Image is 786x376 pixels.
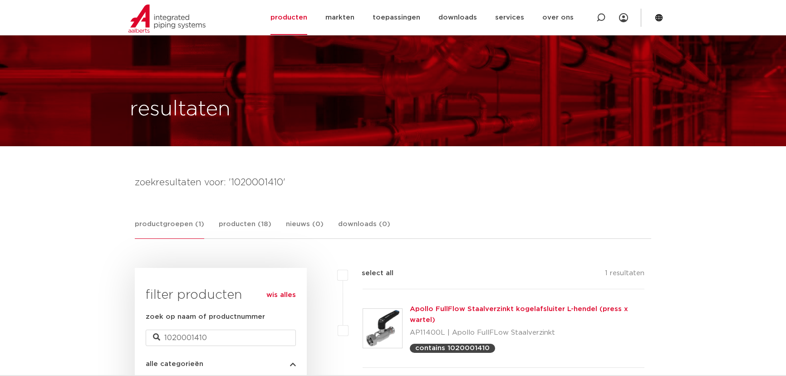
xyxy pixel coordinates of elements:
p: contains 1020001410 [415,345,490,351]
a: downloads (0) [338,219,390,238]
p: AP11400L | Apollo FullFLow Staalverzinkt [410,326,644,340]
a: nieuws (0) [286,219,324,238]
a: producten (18) [219,219,271,238]
label: zoek op naam of productnummer [146,312,265,322]
a: wis alles [266,290,296,301]
span: alle categorieën [146,361,203,367]
a: productgroepen (1) [135,219,204,239]
button: alle categorieën [146,361,296,367]
h3: filter producten [146,286,296,304]
img: Thumbnail for Apollo FullFlow Staalverzinkt kogelafsluiter L-hendel (press x wartel) [363,309,402,348]
a: Apollo FullFlow Staalverzinkt kogelafsluiter L-hendel (press x wartel) [410,306,628,323]
h4: zoekresultaten voor: '1020001410' [135,175,651,190]
input: zoeken [146,330,296,346]
label: select all [348,268,393,279]
h1: resultaten [130,95,231,124]
p: 1 resultaten [605,268,644,282]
